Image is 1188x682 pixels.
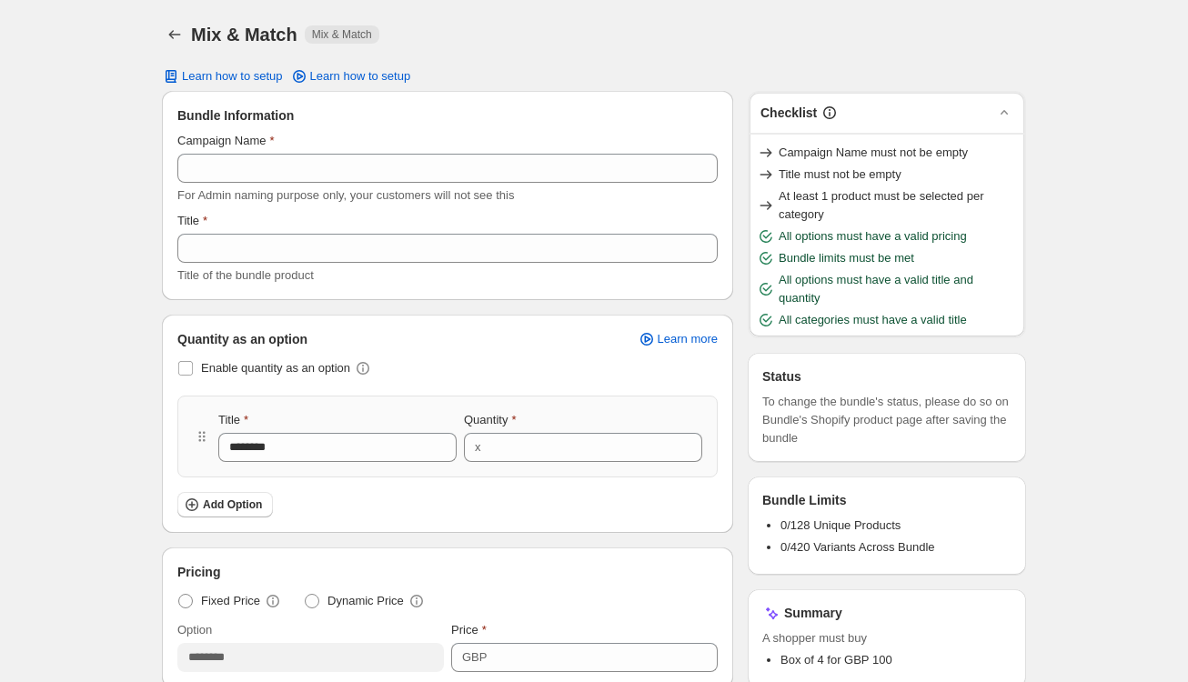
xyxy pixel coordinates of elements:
[177,132,275,150] label: Campaign Name
[762,491,847,509] h3: Bundle Limits
[177,492,273,517] button: Add Option
[762,367,801,386] h3: Status
[312,27,372,42] span: Mix & Match
[658,332,718,346] span: Learn more
[451,621,487,639] label: Price
[279,64,422,89] a: Learn how to setup
[218,411,248,429] label: Title
[762,393,1012,447] span: To change the bundle's status, please do so on Bundle's Shopify product page after saving the bundle
[779,227,967,246] span: All options must have a valid pricing
[779,187,1017,224] span: At least 1 product must be selected per category
[310,69,411,84] span: Learn how to setup
[162,22,187,47] button: Back
[177,212,207,230] label: Title
[177,188,514,202] span: For Admin naming purpose only, your customers will not see this
[177,621,212,639] label: Option
[780,540,935,554] span: 0/420 Variants Across Bundle
[462,648,487,667] div: GBP
[177,330,307,348] span: Quantity as an option
[201,592,260,610] span: Fixed Price
[151,64,294,89] button: Learn how to setup
[779,271,1017,307] span: All options must have a valid title and quantity
[784,604,842,622] h3: Summary
[779,311,967,329] span: All categories must have a valid title
[779,165,901,184] span: Title must not be empty
[475,438,481,456] div: x
[779,249,914,267] span: Bundle limits must be met
[203,497,262,512] span: Add Option
[191,24,297,45] h1: Mix & Match
[327,592,404,610] span: Dynamic Price
[779,144,968,162] span: Campaign Name must not be empty
[201,361,350,375] span: Enable quantity as an option
[627,326,729,352] a: Learn more
[762,629,1012,647] span: A shopper must buy
[182,69,283,84] span: Learn how to setup
[780,651,1012,669] li: Box of 4 for GBP 100
[760,104,817,122] h3: Checklist
[177,106,294,125] span: Bundle Information
[464,411,516,429] label: Quantity
[177,563,220,581] span: Pricing
[177,268,314,282] span: Title of the bundle product
[780,518,901,532] span: 0/128 Unique Products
